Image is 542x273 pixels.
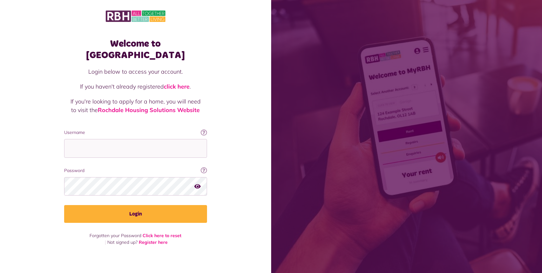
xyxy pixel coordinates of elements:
p: Login below to access your account. [70,67,201,76]
span: Forgotten your Password [90,233,141,238]
button: Login [64,205,207,223]
a: Rochdale Housing Solutions Website [98,106,200,114]
label: Password [64,167,207,174]
img: MyRBH [106,10,165,23]
a: click here [164,83,190,90]
p: If you're looking to apply for a home, you will need to visit the [70,97,201,114]
a: Click here to reset [143,233,181,238]
span: Not signed up? [107,239,137,245]
label: Username [64,129,207,136]
h1: Welcome to [GEOGRAPHIC_DATA] [64,38,207,61]
a: Register here [139,239,168,245]
p: If you haven't already registered . [70,82,201,91]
